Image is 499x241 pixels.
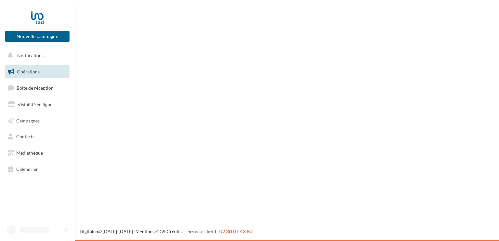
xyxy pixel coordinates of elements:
button: Nouvelle campagne [5,31,70,42]
span: Notifications [17,53,44,58]
a: Boîte de réception [4,81,71,95]
a: Crédits [167,229,182,234]
span: Boîte de réception [17,85,54,91]
a: Mentions [135,229,155,234]
a: Contacts [4,130,71,144]
span: Opérations [17,69,40,74]
span: Campagnes [16,118,40,123]
a: Médiathèque [4,146,71,160]
button: Notifications [4,49,68,62]
a: Calendrier [4,162,71,176]
a: Campagnes [4,114,71,128]
a: Opérations [4,65,71,79]
span: Médiathèque [16,150,43,156]
a: Digitaleo [80,229,98,234]
span: Calendrier [16,166,38,172]
a: CGS [156,229,165,234]
span: 02 30 07 43 80 [219,228,252,234]
span: Visibilité en ligne [18,102,52,107]
span: Service client [187,228,217,234]
a: Visibilité en ligne [4,98,71,111]
span: © [DATE]-[DATE] - - - [80,229,252,234]
span: Contacts [16,134,34,139]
